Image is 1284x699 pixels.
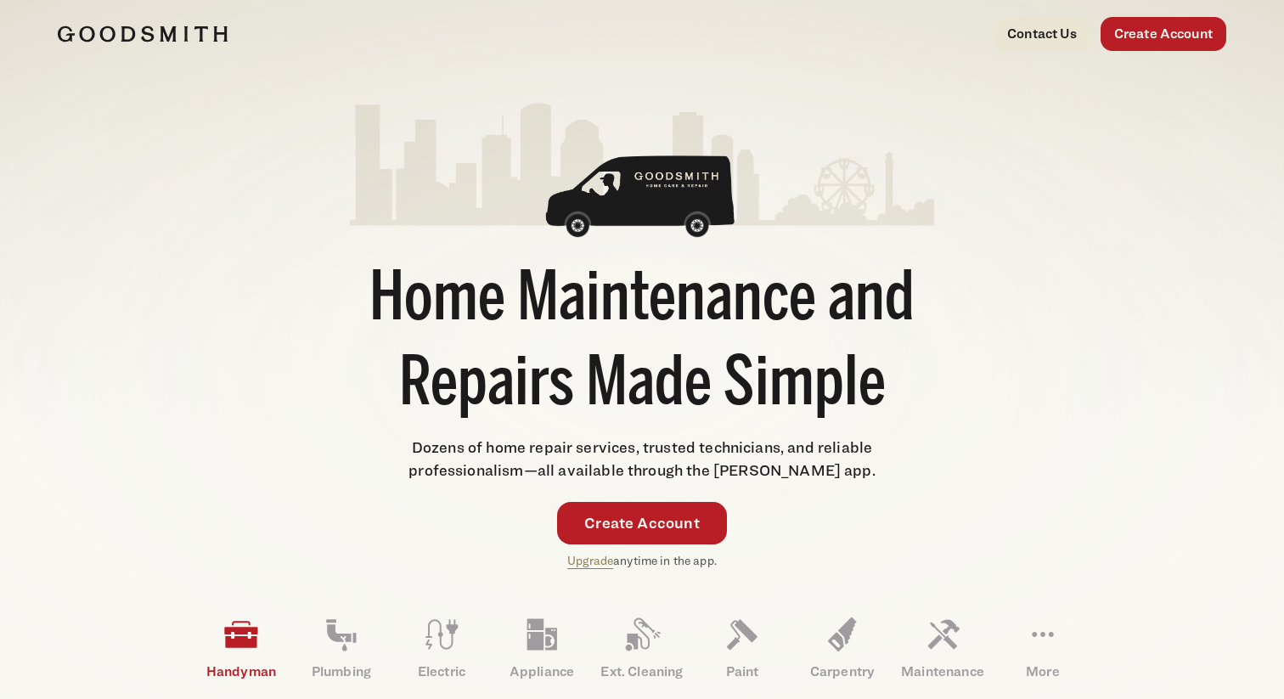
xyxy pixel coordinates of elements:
[291,662,391,682] p: Plumbing
[191,662,291,682] p: Handyman
[993,604,1093,692] a: More
[567,553,613,567] a: Upgrade
[291,604,391,692] a: Plumbing
[994,17,1090,51] a: Contact Us
[592,604,692,692] a: Ext. Cleaning
[492,662,592,682] p: Appliance
[557,502,727,544] a: Create Account
[592,662,692,682] p: Ext. Cleaning
[350,259,934,429] h1: Home Maintenance and Repairs Made Simple
[191,604,291,692] a: Handyman
[391,604,492,692] a: Electric
[893,604,993,692] a: Maintenance
[792,604,893,692] a: Carpentry
[993,662,1093,682] p: More
[893,662,993,682] p: Maintenance
[692,662,792,682] p: Paint
[1101,17,1226,51] a: Create Account
[492,604,592,692] a: Appliance
[391,662,492,682] p: Electric
[567,551,717,571] p: anytime in the app.
[792,662,893,682] p: Carpentry
[58,25,228,42] img: Goodsmith
[692,604,792,692] a: Paint
[408,438,876,479] span: Dozens of home repair services, trusted technicians, and reliable professionalism—all available t...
